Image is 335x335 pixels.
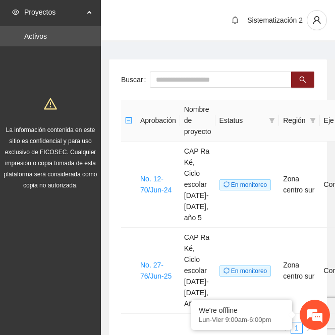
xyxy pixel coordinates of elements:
[219,115,265,126] span: Estatus
[291,322,302,333] a: 1
[279,142,319,228] td: Zona centro sur
[299,76,306,84] span: search
[269,117,275,123] span: filter
[279,228,319,314] td: Zona centro sur
[227,12,243,28] button: bell
[180,228,215,314] td: CAP Ra Ké, Ciclo escolar [DATE]-[DATE], Año 6
[219,265,271,277] span: En monitoreo
[121,72,150,88] label: Buscar
[267,113,277,128] span: filter
[303,322,315,334] button: right
[228,16,243,24] span: bell
[140,175,172,194] a: No. 12-70/Jun-24
[278,322,291,334] li: Previous Page
[199,306,285,314] div: We're offline
[180,100,215,142] th: Nombre de proyecto
[199,316,285,323] p: Lun-Vier 9:00am-6:00pm
[307,10,327,30] button: user
[125,117,132,124] span: minus-square
[140,261,172,280] a: No. 27-76/Jun-25
[24,2,84,22] span: Proyectos
[224,181,230,187] span: sync
[291,322,303,334] li: 1
[219,179,271,190] span: En monitoreo
[136,100,180,142] th: Aprobación
[310,117,316,123] span: filter
[180,142,215,228] td: CAP Ra Ké, Ciclo escolar [DATE]-[DATE], año 5
[224,267,230,274] span: sync
[308,113,318,128] span: filter
[247,16,303,24] span: Sistematización 2
[303,322,315,334] li: Next Page
[44,97,57,110] span: warning
[12,9,19,16] span: eye
[4,126,97,189] span: La información contenida en este sitio es confidencial y para uso exclusivo de FICOSEC. Cualquier...
[24,32,47,40] a: Activos
[283,115,305,126] span: Región
[278,322,291,334] button: left
[291,72,314,88] button: search
[307,16,326,25] span: user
